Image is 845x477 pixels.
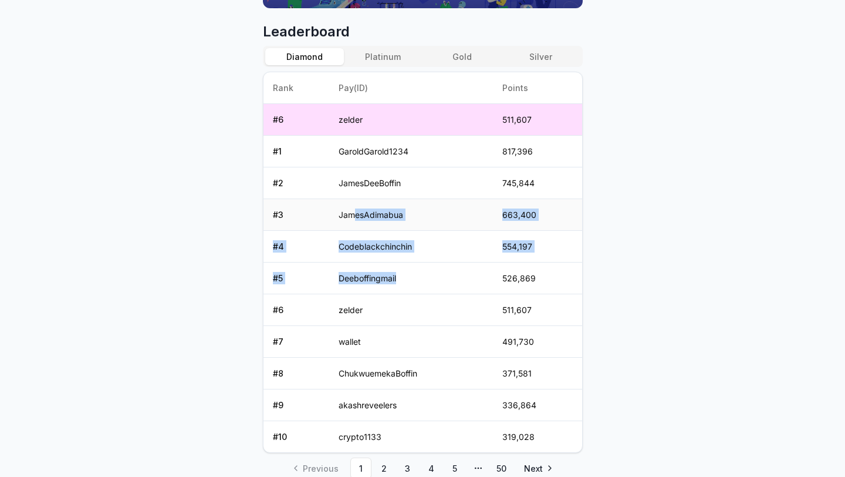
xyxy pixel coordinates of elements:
td: 745,844 [493,167,582,199]
span: Leaderboard [263,22,583,41]
td: 511,607 [493,294,582,326]
td: 491,730 [493,326,582,358]
td: 319,028 [493,421,582,453]
td: ChukwuemekaBoffin [329,358,493,389]
td: # 6 [263,104,330,136]
td: # 5 [263,263,330,294]
td: 663,400 [493,199,582,231]
td: zelder [329,294,493,326]
td: 371,581 [493,358,582,389]
td: Deeboffingmail [329,263,493,294]
td: GaroldGarold1234 [329,136,493,167]
button: Gold [422,48,501,65]
td: 336,864 [493,389,582,421]
td: # 6 [263,294,330,326]
td: 554,197 [493,231,582,263]
td: crypto1133 [329,421,493,453]
button: Silver [501,48,580,65]
td: JamesDeeBoffin [329,167,493,199]
span: Next [524,462,543,475]
td: wallet [329,326,493,358]
td: JamesAdimabua [329,199,493,231]
td: # 9 [263,389,330,421]
td: 526,869 [493,263,582,294]
td: 511,607 [493,104,582,136]
td: # 10 [263,421,330,453]
button: Diamond [265,48,344,65]
td: # 8 [263,358,330,389]
th: Points [493,72,582,104]
td: 817,396 [493,136,582,167]
td: # 4 [263,231,330,263]
td: # 7 [263,326,330,358]
th: Pay(ID) [329,72,493,104]
th: Rank [263,72,330,104]
td: zelder [329,104,493,136]
button: Platinum [344,48,422,65]
td: # 1 [263,136,330,167]
td: akashreveelers [329,389,493,421]
td: # 3 [263,199,330,231]
td: Codeblackchinchin [329,231,493,263]
td: # 2 [263,167,330,199]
